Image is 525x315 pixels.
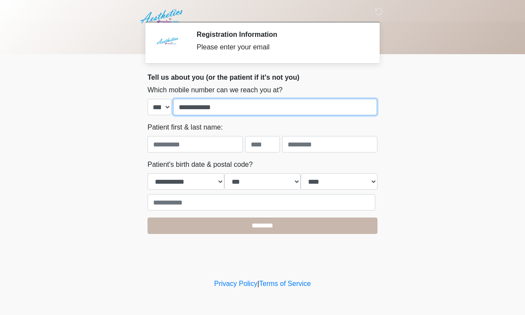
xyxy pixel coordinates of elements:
[197,42,364,52] div: Please enter your email
[148,122,223,133] label: Patient first & last name:
[148,85,282,95] label: Which mobile number can we reach you at?
[139,6,186,26] img: Aesthetics by Emediate Cure Logo
[197,30,364,39] h2: Registration Information
[214,280,258,287] a: Privacy Policy
[148,73,377,81] h2: Tell us about you (or the patient if it's not you)
[257,280,259,287] a: |
[154,30,180,56] img: Agent Avatar
[259,280,311,287] a: Terms of Service
[148,159,253,170] label: Patient's birth date & postal code?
